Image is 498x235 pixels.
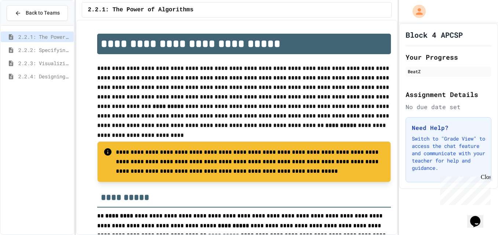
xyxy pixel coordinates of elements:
[406,89,491,100] h2: Assignment Details
[408,68,489,75] div: BeatZ
[405,3,428,20] div: My Account
[406,102,491,111] div: No due date set
[437,174,491,205] iframe: chat widget
[18,72,71,80] span: 2.2.4: Designing Flowcharts
[26,9,60,17] span: Back to Teams
[412,123,485,132] h3: Need Help?
[406,52,491,62] h2: Your Progress
[412,135,485,172] p: Switch to "Grade View" to access the chat feature and communicate with your teacher for help and ...
[18,46,71,54] span: 2.2.2: Specifying Ideas with Pseudocode
[467,206,491,228] iframe: chat widget
[18,59,71,67] span: 2.2.3: Visualizing Logic with Flowcharts
[406,30,463,40] h1: Block 4 APCSP
[3,3,51,46] div: Chat with us now!Close
[88,5,194,14] span: 2.2.1: The Power of Algorithms
[7,5,68,21] button: Back to Teams
[18,33,71,41] span: 2.2.1: The Power of Algorithms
